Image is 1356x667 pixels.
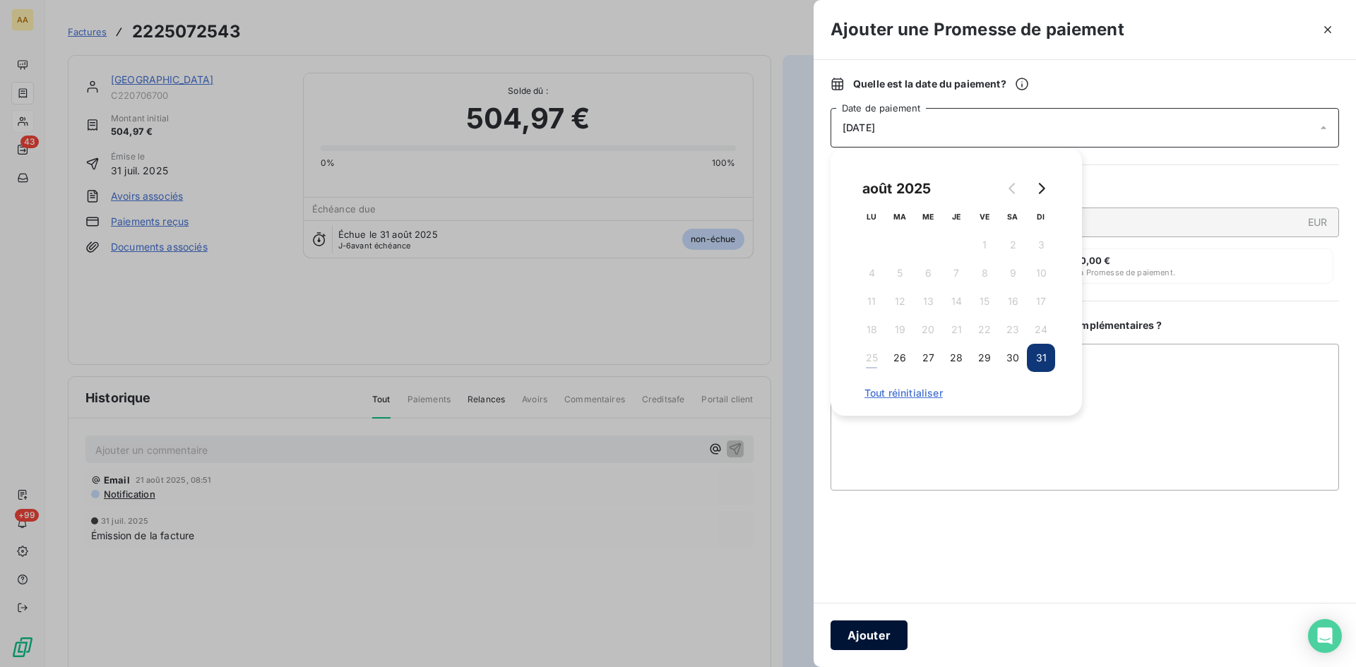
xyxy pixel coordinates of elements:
span: [DATE] [843,122,875,133]
th: mardi [886,203,914,231]
th: samedi [999,203,1027,231]
button: 16 [999,287,1027,316]
button: 2 [999,231,1027,259]
button: 18 [857,316,886,344]
button: 1 [970,231,999,259]
button: 9 [999,259,1027,287]
button: 21 [942,316,970,344]
button: 24 [1027,316,1055,344]
button: 25 [857,344,886,372]
button: Go to next month [1027,174,1055,203]
button: 28 [942,344,970,372]
button: 17 [1027,287,1055,316]
button: 3 [1027,231,1055,259]
button: 13 [914,287,942,316]
div: Open Intercom Messenger [1308,619,1342,653]
button: 8 [970,259,999,287]
button: 7 [942,259,970,287]
th: lundi [857,203,886,231]
div: août 2025 [857,177,936,200]
button: 22 [970,316,999,344]
button: Ajouter [831,620,908,650]
button: 5 [886,259,914,287]
button: 14 [942,287,970,316]
th: dimanche [1027,203,1055,231]
button: 19 [886,316,914,344]
span: 0,00 € [1080,255,1111,266]
th: vendredi [970,203,999,231]
button: 29 [970,344,999,372]
th: jeudi [942,203,970,231]
span: Tout réinitialiser [864,387,1048,399]
h3: Ajouter une Promesse de paiement [831,17,1124,42]
button: 20 [914,316,942,344]
button: 11 [857,287,886,316]
button: Go to previous month [999,174,1027,203]
button: 26 [886,344,914,372]
button: 23 [999,316,1027,344]
button: 12 [886,287,914,316]
button: 15 [970,287,999,316]
button: 10 [1027,259,1055,287]
button: 4 [857,259,886,287]
button: 6 [914,259,942,287]
button: 31 [1027,344,1055,372]
button: 27 [914,344,942,372]
span: Quelle est la date du paiement ? [853,77,1029,91]
th: mercredi [914,203,942,231]
button: 30 [999,344,1027,372]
